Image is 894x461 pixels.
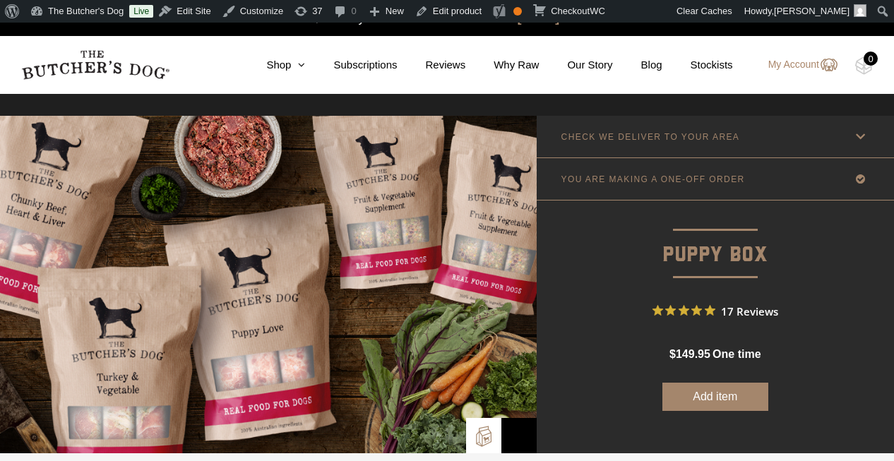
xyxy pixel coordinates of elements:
p: YOU ARE MAKING A ONE-OFF ORDER [561,174,745,184]
img: TBD_Build-A-Box.png [473,426,494,447]
div: 0 [864,52,878,66]
img: Bowl-Icon2.png [508,425,530,446]
a: Reviews [398,57,466,73]
img: TBD_Cart-Empty.png [855,56,873,75]
span: $ [669,348,676,360]
button: Rated 5 out of 5 stars from 17 reviews. Jump to reviews. [652,300,778,321]
a: Live [129,5,153,18]
span: 149.95 [676,348,710,360]
span: 17 Reviews [721,300,778,321]
a: Stockists [662,57,733,73]
span: one time [713,348,761,360]
a: Shop [238,57,305,73]
a: YOU ARE MAKING A ONE-OFF ORDER [537,158,894,200]
a: Blog [613,57,662,73]
a: Our Story [539,57,612,73]
a: close [870,8,880,25]
span: [PERSON_NAME] [774,6,850,16]
a: Why Raw [465,57,539,73]
div: OK [513,7,522,16]
button: Add item [662,383,768,411]
a: CHECK WE DELIVER TO YOUR AREA [537,116,894,157]
a: Subscriptions [305,57,397,73]
p: Puppy Box [537,200,894,272]
a: My Account [754,56,838,73]
p: CHECK WE DELIVER TO YOUR AREA [561,132,740,142]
